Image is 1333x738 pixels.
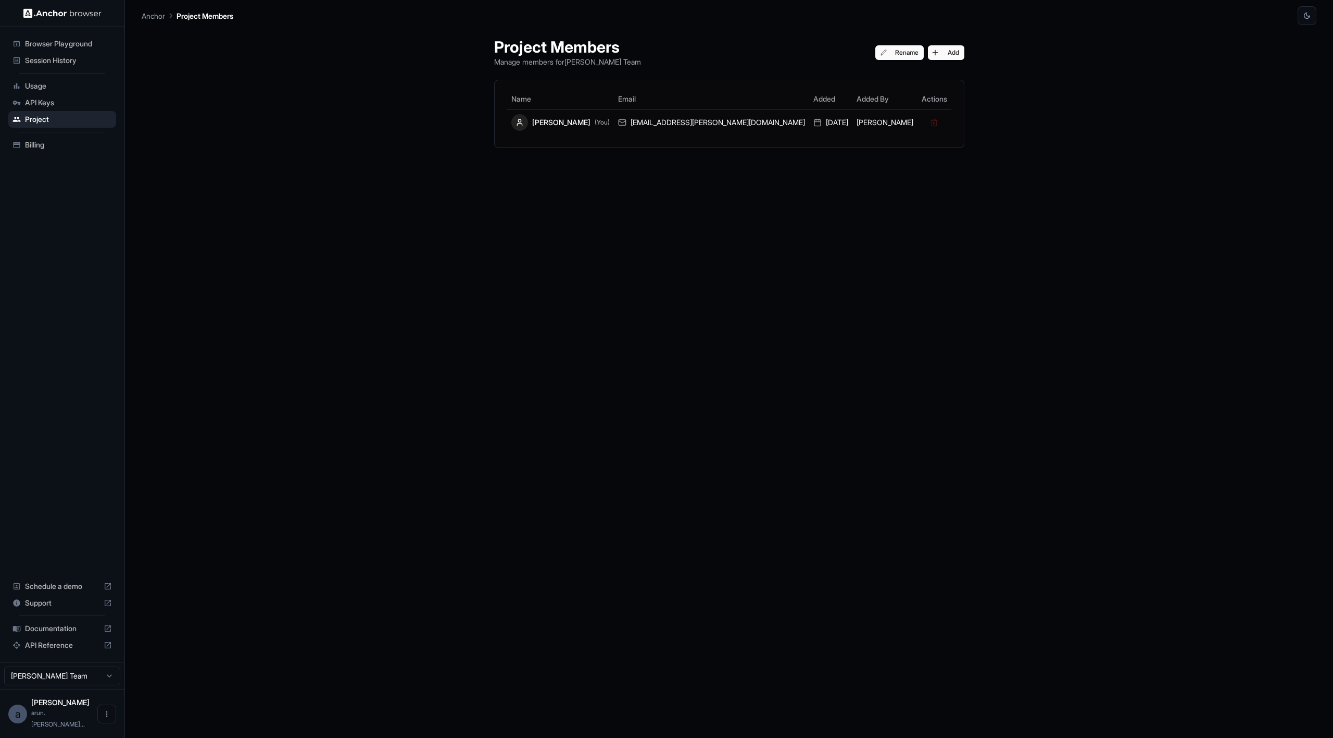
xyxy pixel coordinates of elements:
div: [EMAIL_ADDRESS][PERSON_NAME][DOMAIN_NAME] [618,117,805,128]
th: Name [507,89,614,109]
span: arun.ravikumar@vudoo.com [31,709,85,728]
span: Project [25,114,112,125]
span: (You) [595,118,610,127]
span: Browser Playground [25,39,112,49]
th: Actions [917,89,951,109]
span: Session History [25,55,112,66]
p: Anchor [142,10,165,21]
div: API Keys [8,94,116,111]
div: Documentation [8,620,116,637]
div: Project [8,111,116,128]
div: [PERSON_NAME] [511,114,610,131]
div: Support [8,595,116,611]
button: Open menu [97,705,116,723]
th: Email [614,89,809,109]
button: Add [928,45,964,60]
div: Usage [8,78,116,94]
span: Billing [25,140,112,150]
h1: Project Members [494,38,641,56]
button: Rename [875,45,924,60]
span: Support [25,598,99,608]
nav: breadcrumb [142,10,233,21]
span: API Keys [25,97,112,108]
td: [PERSON_NAME] [852,109,917,135]
p: Manage members for [PERSON_NAME] Team [494,56,641,67]
p: Project Members [177,10,233,21]
div: Browser Playground [8,35,116,52]
div: [DATE] [813,117,848,128]
span: Documentation [25,623,99,634]
span: Usage [25,81,112,91]
div: API Reference [8,637,116,654]
th: Added [809,89,852,109]
span: API Reference [25,640,99,650]
div: Billing [8,137,116,153]
img: Anchor Logo [23,8,102,18]
div: Schedule a demo [8,578,116,595]
span: arun ravikumar [31,698,90,707]
span: Schedule a demo [25,581,99,592]
div: a [8,705,27,723]
th: Added By [852,89,917,109]
div: Session History [8,52,116,69]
